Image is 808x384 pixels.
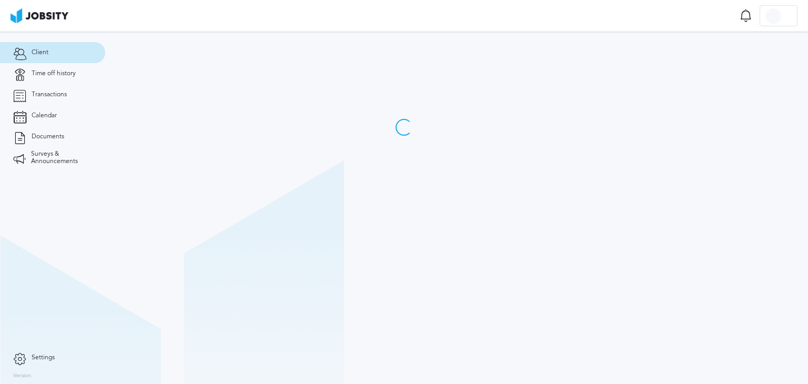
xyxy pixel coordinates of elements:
[13,373,33,379] label: Version:
[32,133,64,140] span: Documents
[32,70,76,77] span: Time off history
[31,150,92,165] span: Surveys & Announcements
[32,91,67,98] span: Transactions
[32,354,55,361] span: Settings
[11,8,68,23] img: ab4bad089aa723f57921c736e9817d99.png
[32,112,57,119] span: Calendar
[32,49,48,56] span: Client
